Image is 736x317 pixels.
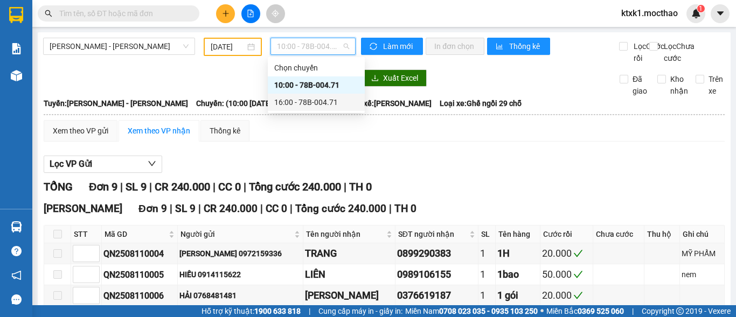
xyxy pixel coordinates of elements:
span: Cung cấp máy in - giấy in: [318,305,402,317]
div: Chọn chuyến [268,59,365,76]
div: 0376619187 [397,288,476,303]
div: 20.000 [542,246,591,261]
th: SL [478,226,496,243]
span: Trên xe [704,73,727,97]
span: SL 9 [175,202,196,215]
div: 1 [480,246,494,261]
span: | [120,180,123,193]
div: Chọn chuyến [274,62,358,74]
span: SĐT người nhận [398,228,467,240]
span: Tổng cước 240.000 [249,180,341,193]
span: Làm mới [383,40,414,52]
td: QN2508110005 [102,264,178,285]
div: QN2508110004 [103,247,176,260]
div: 0899290383 [397,246,476,261]
td: QN2508110006 [102,285,178,306]
td: 0989106155 [395,264,478,285]
span: Miền Nam [405,305,538,317]
div: 50.000 [542,267,591,282]
th: Chưa cước [593,226,644,243]
span: CR 240.000 [155,180,210,193]
span: CR 240.000 [204,202,258,215]
th: STT [71,226,102,243]
div: [PERSON_NAME] [305,288,393,303]
button: downloadXuất Excel [363,69,427,87]
td: QN2508110004 [102,243,178,264]
img: warehouse-icon [11,70,22,81]
div: 1bao [497,267,538,282]
b: Tuyến: [PERSON_NAME] - [PERSON_NAME] [44,99,188,108]
span: | [260,202,263,215]
span: file-add [247,10,254,17]
button: Lọc VP Gửi [44,156,162,173]
span: Tổng cước 240.000 [295,202,386,215]
sup: 1 [697,5,705,12]
div: 1H [497,246,538,261]
span: check [573,270,583,279]
button: caret-down [711,4,730,23]
th: Tên hàng [496,226,540,243]
div: 20.000 [542,288,591,303]
span: message [11,294,22,305]
span: | [290,202,293,215]
span: copyright [676,307,684,315]
span: Đơn 9 [89,180,117,193]
div: Thống kê [210,125,240,137]
span: aim [272,10,279,17]
span: check [573,291,583,300]
span: ktxk1.mocthao [613,6,686,20]
span: Đã giao [628,73,651,97]
span: | [198,202,201,215]
td: 0376619187 [395,285,478,306]
span: 1 [699,5,703,12]
span: Tên người nhận [306,228,384,240]
img: solution-icon [11,43,22,54]
div: LIÊN [305,267,393,282]
span: [PERSON_NAME] [44,202,122,215]
span: | [344,180,346,193]
img: icon-new-feature [691,9,701,18]
span: sync [370,43,379,51]
span: Lọc Chưa cước [659,40,696,64]
button: plus [216,4,235,23]
span: Miền Bắc [546,305,624,317]
div: 16:00 - 78B-004.71 [274,96,358,108]
span: | [632,305,634,317]
button: syncLàm mới [361,38,423,55]
span: | [309,305,310,317]
th: Thu hộ [644,226,680,243]
span: ⚪️ [540,309,544,313]
input: 11/08/2025 [211,41,245,53]
span: CC 0 [266,202,287,215]
div: HIẾU 0914115622 [179,269,301,280]
span: notification [11,270,22,280]
strong: 1900 633 818 [254,307,301,315]
span: TH 0 [394,202,416,215]
span: TỔNG [44,180,73,193]
span: Đơn 9 [138,202,167,215]
span: Người gửi [180,228,292,240]
span: check [573,249,583,258]
span: down [148,159,156,168]
span: | [149,180,152,193]
div: 1 [480,267,494,282]
strong: 0369 525 060 [578,307,624,315]
button: bar-chartThống kê [487,38,550,55]
td: KIM CÚC [303,285,395,306]
input: Tìm tên, số ĐT hoặc mã đơn [59,8,186,19]
div: 1 [480,288,494,303]
div: 1 gói [497,288,538,303]
div: 10:00 - 78B-004.71 [274,79,358,91]
button: file-add [241,4,260,23]
span: | [213,180,216,193]
th: Ghi chú [680,226,725,243]
span: SL 9 [126,180,147,193]
div: MỸ PHẨM [682,248,723,259]
td: LIÊN [303,264,395,285]
span: Chuyến: (10:00 [DATE]) [196,97,275,109]
div: HẢI 0768481481 [179,290,301,301]
span: download [371,74,379,83]
strong: 0708 023 035 - 0935 103 250 [439,307,538,315]
span: Quy Nhơn - Tuy Hòa [50,38,189,54]
div: 0989106155 [397,267,476,282]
